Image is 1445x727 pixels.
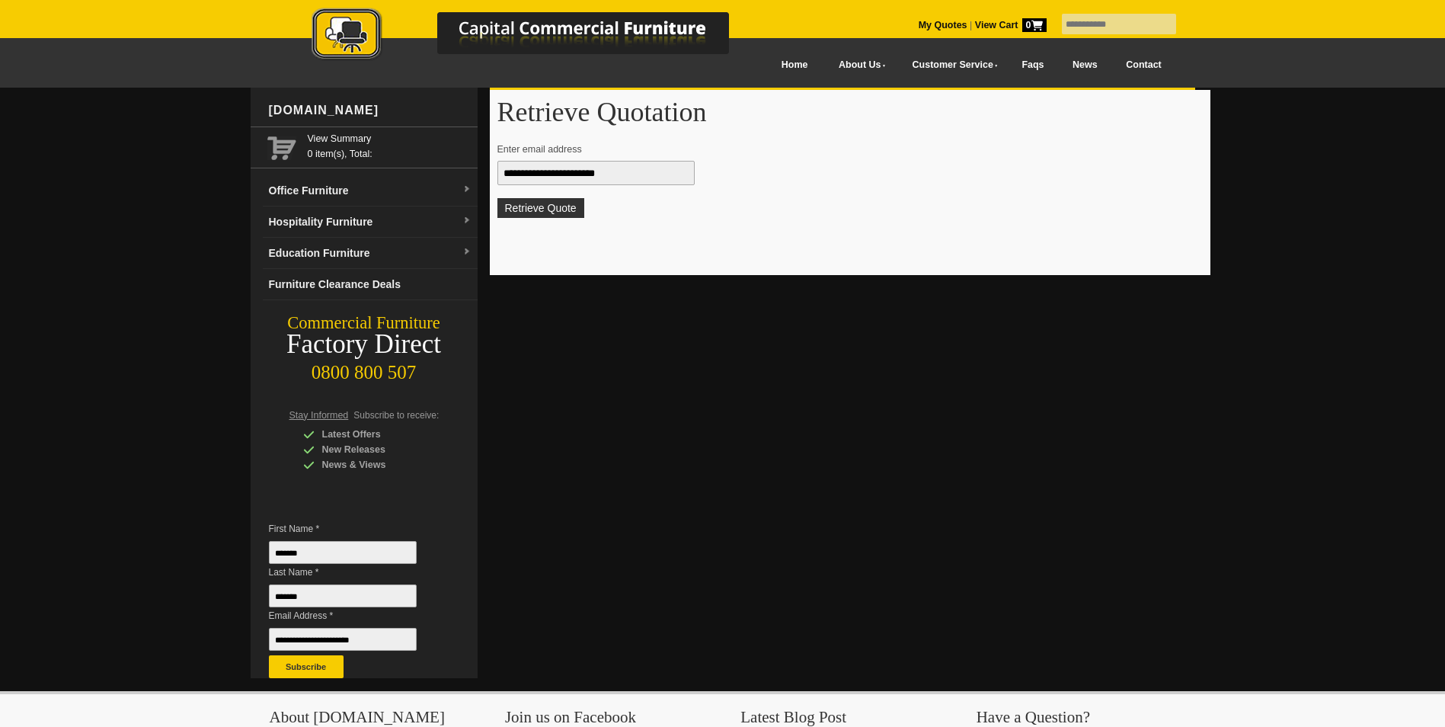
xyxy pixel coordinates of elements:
img: dropdown [462,248,472,257]
a: Office Furnituredropdown [263,175,478,207]
a: View Summary [308,131,472,146]
button: Retrieve Quote [497,198,584,218]
a: Capital Commercial Furniture Logo [270,8,803,68]
div: New Releases [303,442,448,457]
p: Enter email address [497,142,1188,157]
span: Last Name * [269,565,440,580]
a: View Cart0 [972,20,1046,30]
a: Furniture Clearance Deals [263,269,478,300]
div: Latest Offers [303,427,448,442]
div: Factory Direct [251,334,478,355]
span: 0 item(s), Total: [308,131,472,159]
img: dropdown [462,216,472,226]
a: News [1058,48,1111,82]
input: Email Address * [269,628,417,651]
span: Email Address * [269,608,440,623]
a: Customer Service [895,48,1007,82]
h1: Retrieve Quotation [497,98,1203,127]
span: 0 [1022,18,1047,32]
button: Subscribe [269,655,344,678]
span: First Name * [269,521,440,536]
div: [DOMAIN_NAME] [263,88,478,133]
img: Capital Commercial Furniture Logo [270,8,803,63]
span: Subscribe to receive: [353,410,439,421]
div: News & Views [303,457,448,472]
div: 0800 800 507 [251,354,478,383]
a: Faqs [1008,48,1059,82]
a: Education Furnituredropdown [263,238,478,269]
a: My Quotes [919,20,967,30]
a: About Us [822,48,895,82]
a: Contact [1111,48,1175,82]
input: Last Name * [269,584,417,607]
div: Commercial Furniture [251,312,478,334]
input: First Name * [269,541,417,564]
img: dropdown [462,185,472,194]
strong: View Cart [975,20,1047,30]
span: Stay Informed [289,410,349,421]
a: Hospitality Furnituredropdown [263,207,478,238]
